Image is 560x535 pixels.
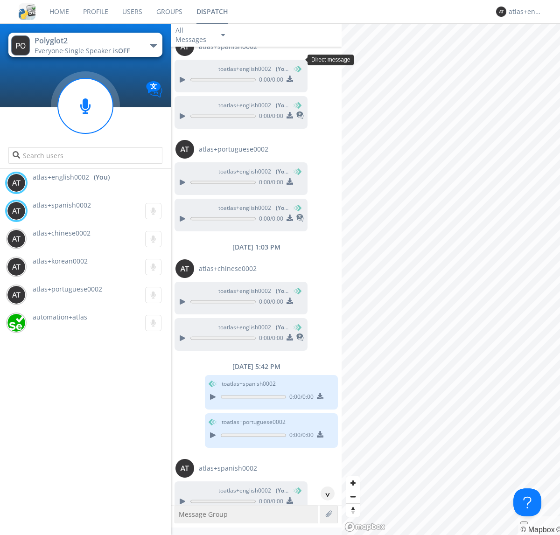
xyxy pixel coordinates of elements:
img: 373638.png [175,259,194,278]
a: Mapbox [520,526,554,534]
img: download media button [317,393,323,399]
img: cddb5a64eb264b2086981ab96f4c1ba7 [19,3,35,20]
img: download media button [287,112,293,118]
span: This is a translated message [296,213,304,225]
img: translated-message [296,334,304,341]
span: to atlas+english0002 [218,204,288,212]
span: (You) [276,167,290,175]
img: 373638.png [175,37,194,56]
img: Translation enabled [146,81,162,97]
span: to atlas+english0002 [218,486,288,495]
span: to atlas+english0002 [218,323,288,332]
span: (You) [276,323,290,331]
img: 373638.png [7,285,26,304]
span: to atlas+portuguese0002 [222,418,286,426]
span: OFF [118,46,130,55]
span: 0:00 / 0:00 [286,431,314,441]
div: [DATE] 1:03 PM [171,243,342,252]
span: (You) [276,287,290,295]
span: 0:00 / 0:00 [256,334,283,344]
button: Zoom out [346,490,360,503]
span: to atlas+spanish0002 [222,380,276,388]
span: 0:00 / 0:00 [256,112,283,122]
div: All Messages [175,26,213,44]
span: to atlas+english0002 [218,287,288,295]
span: 0:00 / 0:00 [256,215,283,225]
img: download media button [287,298,293,304]
button: Polyglot2Everyone·Single Speaker isOFF [8,33,162,57]
span: atlas+spanish0002 [33,201,91,209]
span: Single Speaker is [65,46,130,55]
span: (You) [276,65,290,73]
span: to atlas+english0002 [218,167,288,176]
img: translated-message [296,214,304,222]
img: 373638.png [175,459,194,478]
span: (You) [276,486,290,494]
img: d2d01cd9b4174d08988066c6d424eccd [7,313,26,332]
img: download media button [287,76,293,82]
a: Mapbox logo [344,521,385,532]
span: Zoom out [346,490,360,503]
img: 373638.png [496,7,506,17]
img: download media button [287,215,293,221]
span: automation+atlas [33,313,87,321]
span: This is a translated message [296,110,304,122]
span: 0:00 / 0:00 [256,178,283,188]
img: 373638.png [7,174,26,192]
span: atlas+chinese0002 [199,264,257,273]
div: Everyone · [35,46,140,56]
img: 373638.png [7,229,26,248]
img: 373638.png [175,140,194,159]
span: atlas+portuguese0002 [199,145,268,154]
span: atlas+english0002 [33,173,89,182]
img: download media button [317,431,323,438]
img: 373638.png [7,257,26,276]
div: (You) [94,173,110,182]
img: translated-message [296,111,304,119]
input: Search users [8,147,162,164]
span: 0:00 / 0:00 [286,393,314,403]
span: 0:00 / 0:00 [256,298,283,308]
span: atlas+korean0002 [33,257,88,265]
img: download media button [287,178,293,185]
img: download media button [287,334,293,340]
button: Reset bearing to north [346,503,360,517]
span: to atlas+english0002 [218,101,288,110]
button: Toggle attribution [520,521,528,524]
span: atlas+spanish0002 [199,42,257,51]
iframe: Toggle Customer Support [513,488,541,516]
span: 0:00 / 0:00 [256,497,283,507]
span: atlas+chinese0002 [33,229,91,237]
span: atlas+spanish0002 [199,464,257,473]
span: (You) [276,101,290,109]
div: ^ [321,486,335,500]
img: caret-down-sm.svg [221,34,225,36]
span: Direct message [311,56,350,63]
span: to atlas+english0002 [218,65,288,73]
button: Zoom in [346,476,360,490]
span: 0:00 / 0:00 [256,76,283,86]
span: atlas+portuguese0002 [33,285,102,293]
img: 373638.png [7,201,26,220]
div: Polyglot2 [35,35,140,46]
span: This is a translated message [296,332,304,344]
div: atlas+english0002 [509,7,544,16]
img: download media button [287,497,293,504]
img: 373638.png [11,35,30,56]
span: (You) [276,204,290,212]
div: [DATE] 5:42 PM [171,362,342,371]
